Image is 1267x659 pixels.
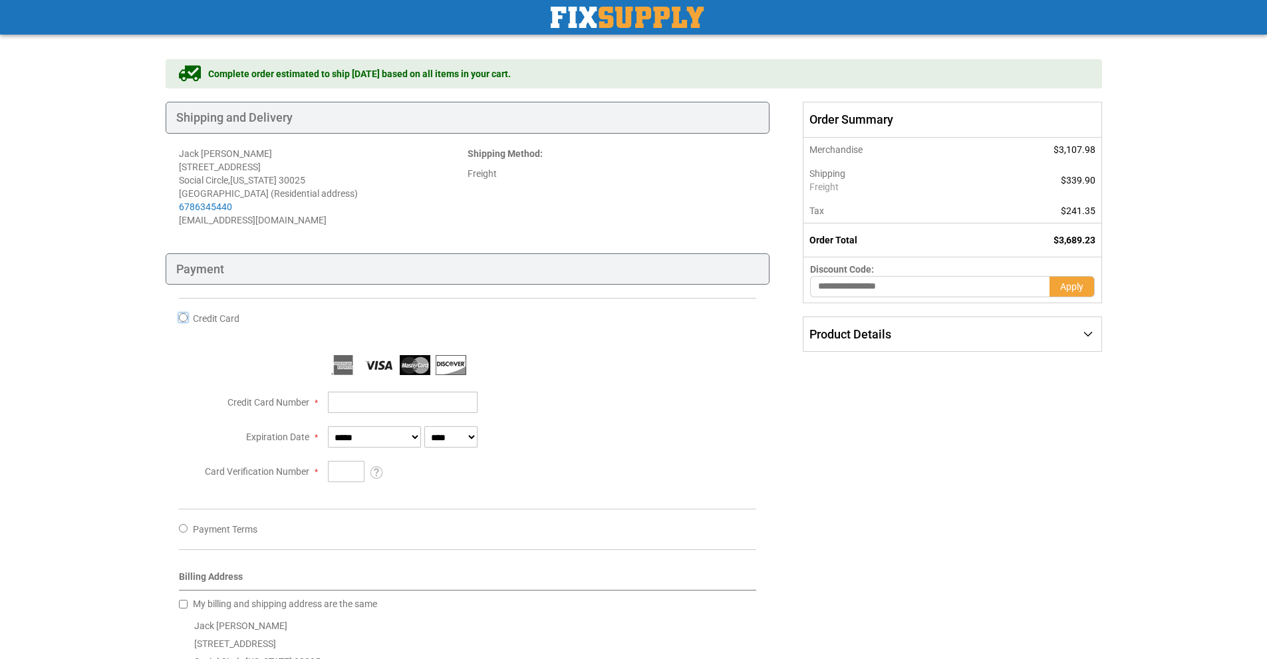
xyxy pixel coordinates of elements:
span: $339.90 [1061,175,1095,186]
span: [EMAIL_ADDRESS][DOMAIN_NAME] [179,215,327,225]
img: MasterCard [400,355,430,375]
span: Expiration Date [246,432,309,442]
th: Merchandise [803,138,966,162]
div: Freight [468,167,756,180]
div: Billing Address [179,570,757,591]
a: 6786345440 [179,201,232,212]
a: store logo [551,7,704,28]
span: My billing and shipping address are the same [193,598,377,609]
span: Payment Terms [193,524,257,535]
span: Discount Code: [810,264,874,275]
span: Shipping [809,168,845,179]
img: Discover [436,355,466,375]
span: Credit Card Number [227,397,309,408]
img: Visa [364,355,394,375]
span: Shipping Method [468,148,540,159]
span: $241.35 [1061,205,1095,216]
span: Apply [1060,281,1083,292]
span: Card Verification Number [205,466,309,477]
span: Order Summary [803,102,1101,138]
strong: Order Total [809,235,857,245]
span: Product Details [809,327,891,341]
span: $3,107.98 [1054,144,1095,155]
div: Shipping and Delivery [166,102,770,134]
span: $3,689.23 [1054,235,1095,245]
span: [US_STATE] [230,175,277,186]
span: Complete order estimated to ship [DATE] based on all items in your cart. [208,67,511,80]
strong: : [468,148,543,159]
button: Apply [1050,276,1095,297]
span: Credit Card [193,313,239,324]
span: Freight [809,180,960,194]
th: Tax [803,199,966,223]
address: Jack [PERSON_NAME] [STREET_ADDRESS] Social Circle , 30025 [GEOGRAPHIC_DATA] (Residential address) [179,147,468,227]
div: Payment [166,253,770,285]
img: American Express [328,355,358,375]
img: Fix Industrial Supply [551,7,704,28]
